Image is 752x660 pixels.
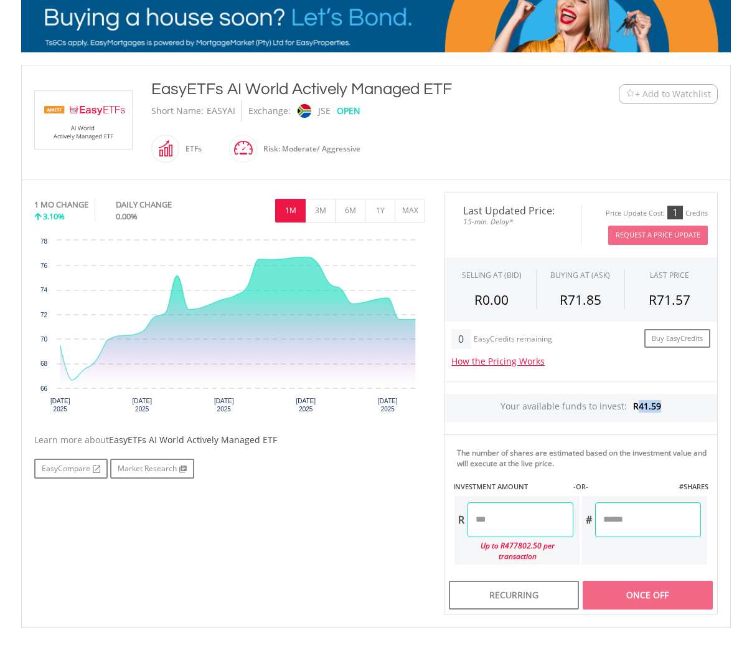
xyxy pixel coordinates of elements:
span: EasyETFs AI World Actively Managed ETF [109,434,277,446]
div: Your available funds to invest: [444,394,717,422]
text: [DATE] 2025 [378,398,398,413]
img: EQU.ZA.EASYAI.png [37,91,130,149]
span: BUYING AT (ASK) [550,270,610,280]
text: [DATE] 2025 [132,398,152,413]
button: Watchlist + Add to Watchlist [619,84,718,104]
button: 3M [305,199,336,222]
div: Credits [685,209,708,218]
div: LAST PRICE [650,270,689,280]
div: The number of shares are estimated based on the investment value and will execute at the live price. [457,447,712,469]
text: 72 [40,312,48,318]
div: ETFs [179,134,202,164]
text: 76 [40,262,48,269]
div: Exchange: [248,100,291,122]
text: 68 [40,360,48,367]
div: OPEN [337,100,360,122]
div: # [582,502,595,537]
button: MAX [395,199,425,222]
span: R71.57 [649,291,690,308]
span: Last Updated Price: [454,206,571,216]
span: R41.59 [633,400,661,412]
div: EasyETFs AI World Actively Managed ETF [151,78,542,100]
div: R [454,502,468,537]
div: JSE [318,100,331,122]
a: Buy EasyCredits [644,329,710,348]
text: 66 [40,385,48,392]
button: 1M [275,199,306,222]
div: Once Off [583,581,713,610]
label: #SHARES [679,482,708,492]
span: 15-min. Delay* [454,216,571,227]
span: R0.00 [474,291,509,308]
div: 1 [667,206,683,219]
div: Learn more about [34,434,425,446]
div: Short Name: [151,100,204,122]
span: 0.00% [116,211,138,222]
span: R71.85 [560,291,601,308]
div: SELLING AT (BID) [462,270,522,280]
div: EASYAI [207,100,235,122]
a: How the Pricing Works [451,355,545,367]
text: 74 [40,287,48,294]
img: Watchlist [626,89,635,98]
div: 1 MO CHANGE [34,199,88,211]
a: EasyCompare [34,459,108,479]
a: Market Research [110,459,194,479]
text: [DATE] 2025 [296,398,316,413]
text: [DATE] 2025 [50,398,70,413]
div: DAILY CHANGE [116,199,214,211]
button: 6M [335,199,365,222]
div: EasyCredits remaining [474,335,552,345]
text: 78 [40,238,48,245]
svg: Interactive chart [34,234,425,421]
text: 70 [40,336,48,343]
div: Risk: Moderate/ Aggressive [257,134,360,164]
label: -OR- [573,482,588,492]
span: 3.10% [43,211,65,222]
div: Recurring [449,581,579,610]
div: 0 [451,329,471,349]
text: [DATE] 2025 [214,398,234,413]
img: jse.png [298,104,311,118]
label: INVESTMENT AMOUNT [453,482,528,492]
span: + Add to Watchlist [635,88,711,100]
div: Chart. Highcharts interactive chart. [34,234,425,421]
div: Price Update Cost: [606,209,665,218]
div: Up to R477802.50 per transaction [454,537,573,565]
button: 1Y [365,199,395,222]
button: Request A Price Update [608,226,708,245]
